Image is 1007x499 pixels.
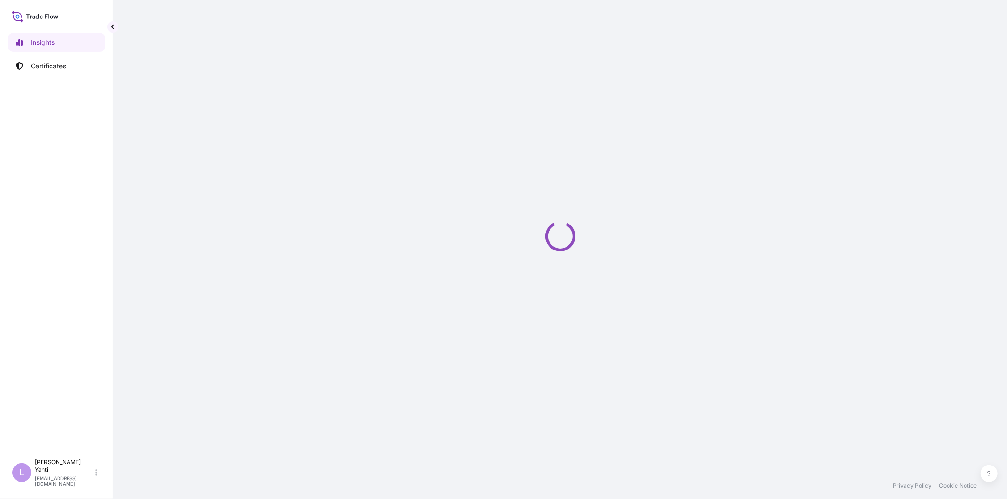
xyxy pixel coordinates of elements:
span: L [19,468,24,477]
a: Insights [8,33,105,52]
a: Certificates [8,57,105,75]
p: [EMAIL_ADDRESS][DOMAIN_NAME] [35,475,93,487]
p: [PERSON_NAME] Yanti [35,458,93,474]
p: Insights [31,38,55,47]
a: Cookie Notice [939,482,977,490]
a: Privacy Policy [893,482,931,490]
p: Certificates [31,61,66,71]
